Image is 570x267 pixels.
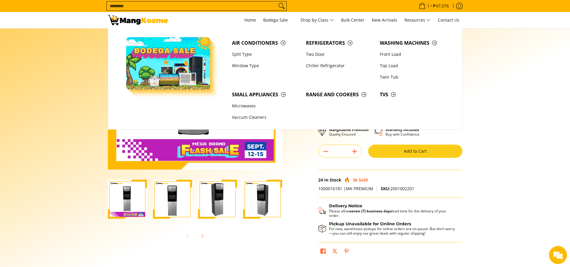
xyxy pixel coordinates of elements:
[229,112,303,123] a: Vaccum Cleaners
[329,209,456,218] p: Please allow lead time for the delivery of your order.
[380,91,448,98] span: TVs
[306,39,374,47] span: Refrigerators
[232,39,300,47] span: Air Conditioners
[300,16,334,24] span: Shop by Class
[229,89,303,100] a: Small Appliances
[318,186,373,191] span: 1000016181 |MK PREMIUM
[417,3,451,9] span: •
[99,3,113,17] div: Minimize live chat window
[277,1,286,10] button: Search
[303,37,377,49] a: Refrigerators
[342,247,351,257] a: Pin on Pinterest
[329,127,369,136] p: Quality Ensured
[198,180,237,219] img: Condura Bottom Loading Water Dispenser (Premium)-3
[260,12,296,28] a: Bodega Sale
[377,60,451,71] a: Top Load
[318,177,323,183] span: 24
[241,12,259,28] a: Home
[306,91,374,98] span: Range and Cookers
[318,203,456,218] button: Shipping & Delivery
[196,229,209,242] button: Next
[353,177,358,183] span: 36
[369,12,400,28] a: New Arrivals
[243,180,282,219] img: Condura Bottom Loading Water Dispenser (Premium)-4
[329,226,456,235] p: For now, warehouse pickups for online orders are on pause. But don’t worry—you can still enjoy ou...
[380,39,448,47] span: Washing Machines
[229,49,303,60] a: Split Type
[401,12,434,28] a: Resources
[350,208,392,214] strong: seven (7) business days
[338,12,367,28] a: Bulk Center
[108,15,168,25] img: Condura Bottom Loading Water Dispenser l Mang Kosme
[303,89,377,100] a: Range and Cookers
[229,100,303,112] a: Microwaves
[341,17,364,23] span: Bulk Center
[386,127,419,136] p: Buy with Confidence
[377,37,451,49] a: Washing Machines
[377,49,451,60] a: Front Load
[297,12,337,28] a: Shop by Class
[108,180,147,219] img: Condura Bottom Loading Water Dispenser (Premium)-1
[3,164,114,185] textarea: Type your message and hit 'Enter'
[31,34,101,41] div: Chat with us now
[244,17,256,23] span: Home
[232,91,300,98] span: Small Appliances
[126,37,210,90] img: Bodega Sale
[329,221,411,226] strong: Pickup Unavailable for Online Orders
[329,203,362,208] strong: Delivery Notice
[426,4,431,8] span: 1
[35,76,83,136] span: We're online!
[319,147,333,156] button: Subtract
[432,4,450,8] span: ₱47,076
[359,177,368,183] span: Sold
[377,89,451,100] a: TVs
[381,186,390,191] span: SKU:
[438,17,459,23] span: Contact Us
[331,247,339,257] a: Post on X
[174,12,462,28] nav: Main Menu
[368,145,462,158] button: Add to Cart
[303,49,377,60] a: Two Door
[324,177,341,183] span: In Stock
[386,127,419,132] strong: Warranty Included
[229,37,303,49] a: Air Conditioners
[435,12,462,28] a: Contact Us
[153,180,192,219] img: Condura Bottom Loading Water Dispenser (Premium)-2
[381,186,414,191] span: 2001002201
[303,60,377,71] a: Chiller Refrigerator
[404,16,431,24] span: Resources
[263,16,293,24] span: Bodega Sale
[347,147,362,156] button: Add
[329,127,369,132] strong: MangKosme Premium
[377,71,451,83] a: Twin Tub
[372,17,397,23] span: New Arrivals
[229,60,303,71] a: Window Type
[319,247,327,257] a: Share on Facebook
